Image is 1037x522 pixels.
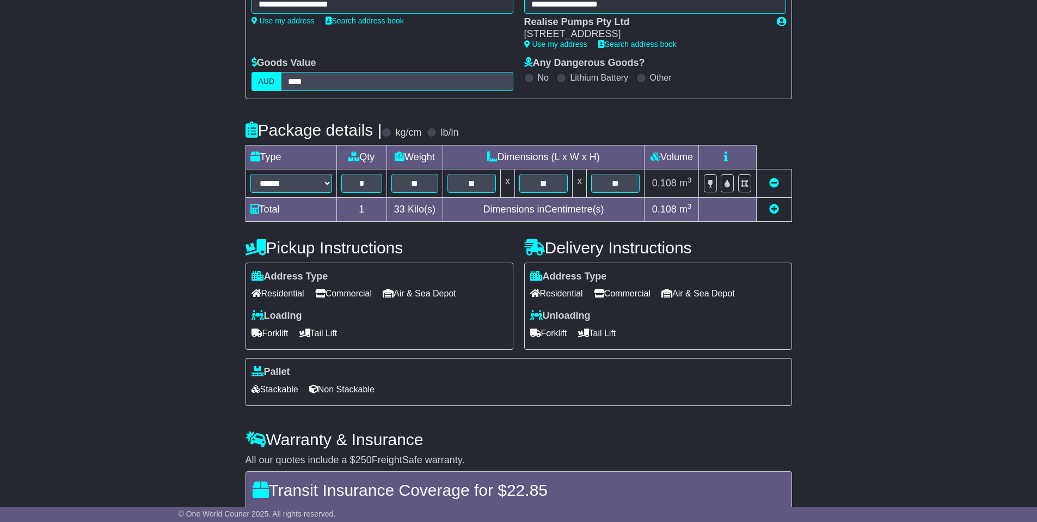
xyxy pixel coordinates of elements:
[570,72,628,83] label: Lithium Battery
[598,40,677,48] a: Search address book
[679,204,692,215] span: m
[251,271,328,283] label: Address Type
[251,325,289,342] span: Forklift
[383,285,456,302] span: Air & Sea Depot
[387,145,443,169] td: Weight
[524,28,766,40] div: [STREET_ADDRESS]
[524,239,792,257] h4: Delivery Instructions
[650,72,672,83] label: Other
[645,145,699,169] td: Volume
[652,204,677,215] span: 0.108
[315,285,372,302] span: Commercial
[573,169,587,197] td: x
[443,145,645,169] td: Dimensions (L x W x H)
[246,430,792,448] h4: Warranty & Insurance
[440,127,458,139] label: lb/in
[355,454,372,465] span: 250
[524,57,645,69] label: Any Dangerous Goods?
[500,169,514,197] td: x
[251,72,282,91] label: AUD
[309,381,375,398] span: Non Stackable
[251,16,315,25] a: Use my address
[524,16,766,28] div: Realise Pumps Pty Ltd
[507,481,548,499] span: 22.85
[769,204,779,215] a: Add new item
[538,72,549,83] label: No
[524,40,587,48] a: Use my address
[578,325,616,342] span: Tail Lift
[246,239,513,257] h4: Pickup Instructions
[688,176,692,184] sup: 3
[594,285,651,302] span: Commercial
[395,127,421,139] label: kg/cm
[246,121,382,139] h4: Package details |
[251,366,290,378] label: Pallet
[251,381,298,398] span: Stackable
[688,202,692,210] sup: 3
[530,285,583,302] span: Residential
[530,271,607,283] label: Address Type
[394,204,405,215] span: 33
[251,57,316,69] label: Goods Value
[246,454,792,466] div: All our quotes include a $ FreightSafe warranty.
[679,178,692,189] span: m
[179,509,336,518] span: © One World Courier 2025. All rights reserved.
[246,145,336,169] td: Type
[246,197,336,221] td: Total
[336,197,387,221] td: 1
[530,310,591,322] label: Unloading
[336,145,387,169] td: Qty
[253,481,785,499] h4: Transit Insurance Coverage for $
[530,325,567,342] span: Forklift
[443,197,645,221] td: Dimensions in Centimetre(s)
[652,178,677,189] span: 0.108
[769,178,779,189] a: Remove this item
[661,285,735,302] span: Air & Sea Depot
[299,325,338,342] span: Tail Lift
[251,285,304,302] span: Residential
[251,310,302,322] label: Loading
[387,197,443,221] td: Kilo(s)
[326,16,404,25] a: Search address book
